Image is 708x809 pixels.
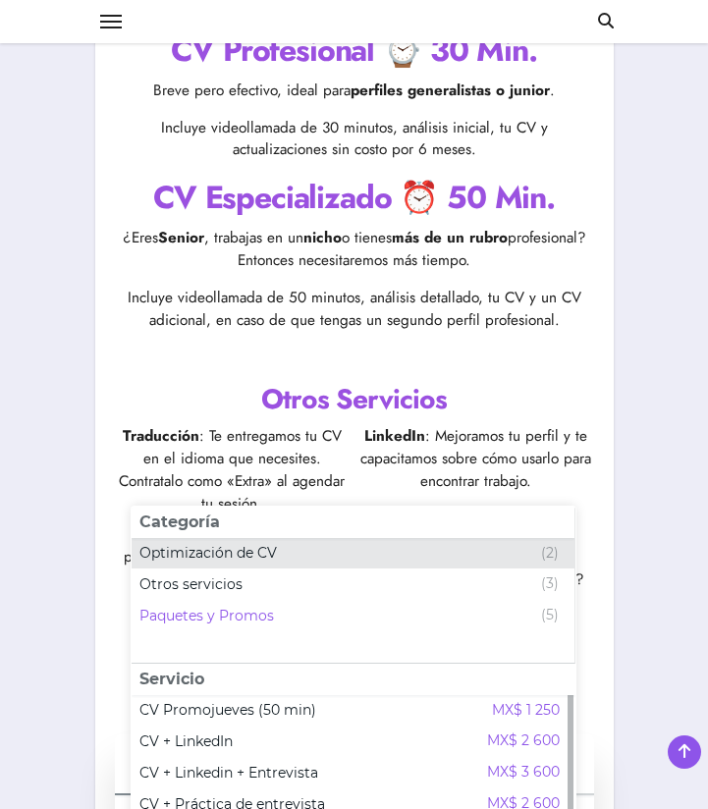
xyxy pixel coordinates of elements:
[487,729,560,753] span: MX$ 2 600
[487,761,560,784] span: MX$ 3 600
[132,507,574,538] span: Categoría
[541,572,559,596] span: (3)
[115,80,594,102] p: Breve pero efectivo, ideal para .
[115,28,594,73] h2: CV Profesional ⌚ 30 Min.
[139,606,274,625] span: Paquetes y Promos
[351,80,550,101] strong: perfiles generalistas o junior
[492,699,560,723] span: MX$ 1 250
[358,425,594,515] p: : Mejoramos tu perfil y te capacitamos sobre cómo usarlo para encontrar trabajo.
[115,117,594,162] p: Incluye videollamada de 30 minutos, análisis inicial, tu CV y actualizaciones sin costo por 6 meses.
[541,604,559,627] span: (5)
[139,574,243,594] span: Otros servicios
[115,523,351,636] p: : [PERSON_NAME] preparamos para llevar entrevistas iniciales y entrevistas técnicas.
[123,425,199,447] strong: Traducción
[364,425,425,447] strong: LinkedIn
[115,380,594,418] h3: Otros Servicios
[115,425,351,515] p: : Te entregamos tu CV en el idioma que necesites. Contratalo como «Extra» al agendar tu sesión.
[115,176,594,220] h2: CV Especializado ⏰ 50 Min.
[139,731,233,751] span: CV + LinkedIn
[303,227,342,248] strong: nicho
[115,287,594,332] p: Incluye videollamada de 50 minutos, análisis detallado, tu CV y un CV adicional, en caso de que t...
[392,227,508,248] strong: más de un rubro
[139,700,316,720] span: CV Promojueves (50 min)
[158,227,204,248] strong: Senior
[132,664,575,695] span: Servicio
[541,542,559,566] span: (2)
[139,543,277,563] span: Optimización de CV
[139,763,318,782] span: CV + Linkedin + Entrevista
[115,227,594,272] p: ¿Eres , trabajas en un o tienes profesional? Entonces necesitaremos más tiempo.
